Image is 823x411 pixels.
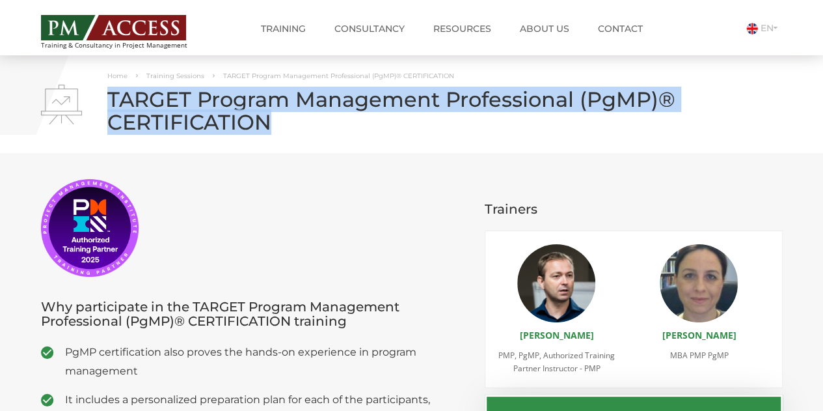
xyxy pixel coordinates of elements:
a: [PERSON_NAME] [662,329,736,341]
span: MBA PMP PgMP [669,350,728,361]
a: Training & Consultancy in Project Management [41,11,212,49]
a: EN [746,22,783,34]
h1: TARGET Program Management Professional (PgMP)® CERTIFICATION [41,88,783,134]
a: About us [510,16,579,42]
a: [PERSON_NAME] [519,329,593,341]
a: Training [251,16,316,42]
span: Training & Consultancy in Project Management [41,42,212,49]
a: Contact [588,16,653,42]
span: PMP, PgMP, Authorized Training Partner Instructor - PMP [498,350,615,374]
a: Training Sessions [146,72,204,80]
a: Home [107,72,128,80]
a: Consultancy [325,16,414,42]
img: Engleza [746,23,758,35]
h3: Trainers [485,202,783,216]
span: PgMP certification also proves the hands-on experience in program management [65,343,466,380]
h3: Why participate in the TARGET Program Management Professional (PgMP)® CERTIFICATION training [41,300,466,328]
img: PM ACCESS - Echipa traineri si consultanti certificati PMP: Narciss Popescu, Mihai Olaru, Monica ... [41,15,186,40]
span: TARGET Program Management Professional (PgMP)® CERTIFICATION [223,72,454,80]
img: TARGET Program Management Professional (PgMP)® CERTIFICATION [41,85,82,124]
a: Resources [424,16,501,42]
